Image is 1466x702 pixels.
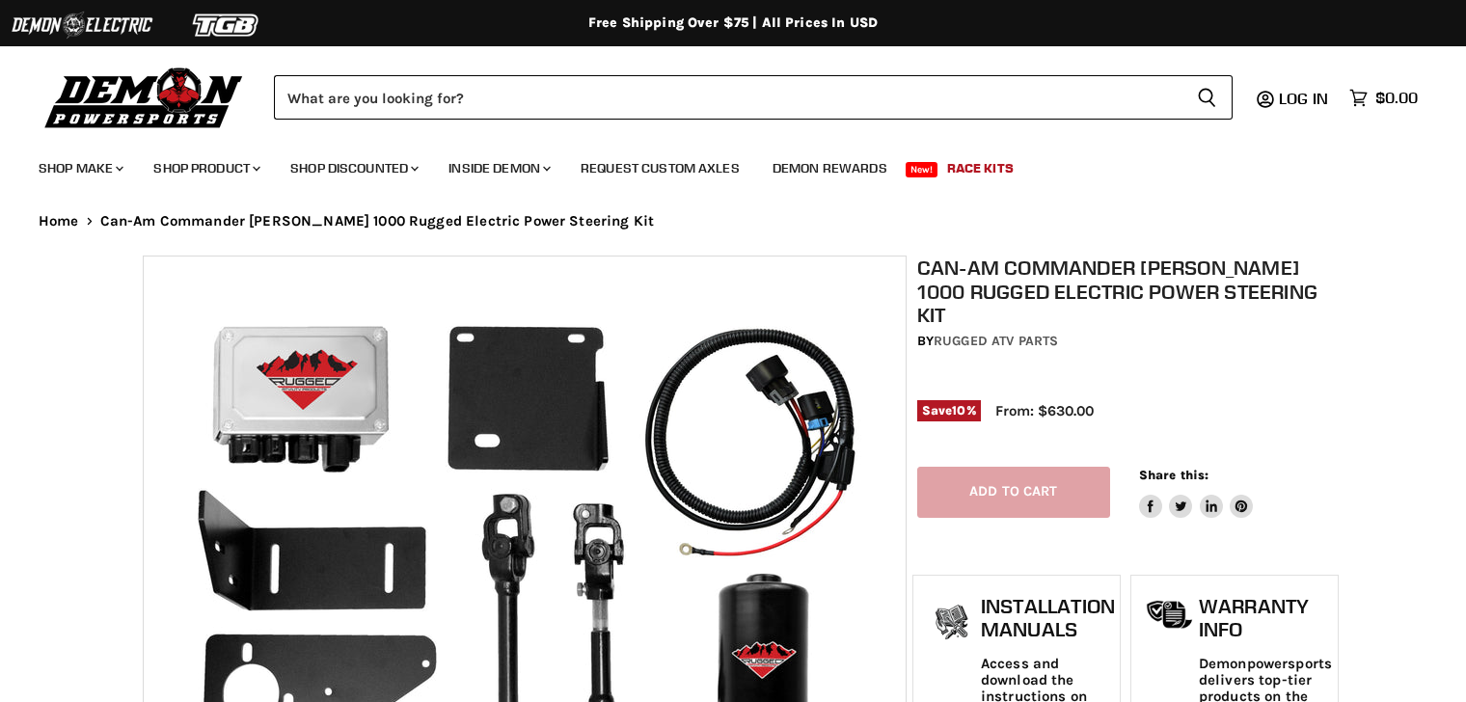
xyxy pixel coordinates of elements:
[39,63,250,131] img: Demon Powersports
[10,7,154,43] img: Demon Electric Logo 2
[917,331,1334,352] div: by
[274,75,1233,120] form: Product
[758,148,902,188] a: Demon Rewards
[139,148,272,188] a: Shop Product
[952,403,965,418] span: 10
[917,256,1334,327] h1: Can-Am Commander [PERSON_NAME] 1000 Rugged Electric Power Steering Kit
[1139,467,1254,518] aside: Share this:
[566,148,754,188] a: Request Custom Axles
[274,75,1181,120] input: Search
[39,213,79,229] a: Home
[24,141,1413,188] ul: Main menu
[1279,89,1328,108] span: Log in
[1139,468,1208,482] span: Share this:
[1181,75,1233,120] button: Search
[928,600,976,648] img: install_manual-icon.png
[276,148,430,188] a: Shop Discounted
[1199,595,1332,640] h1: Warranty Info
[1375,89,1418,107] span: $0.00
[933,148,1028,188] a: Race Kits
[917,400,981,421] span: Save %
[934,333,1058,349] a: Rugged ATV Parts
[1270,90,1340,107] a: Log in
[995,402,1094,419] span: From: $630.00
[24,148,135,188] a: Shop Make
[1146,600,1194,630] img: warranty-icon.png
[100,213,655,229] span: Can-Am Commander [PERSON_NAME] 1000 Rugged Electric Power Steering Kit
[981,595,1115,640] h1: Installation Manuals
[154,7,299,43] img: TGB Logo 2
[906,162,938,177] span: New!
[434,148,562,188] a: Inside Demon
[1340,84,1427,112] a: $0.00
